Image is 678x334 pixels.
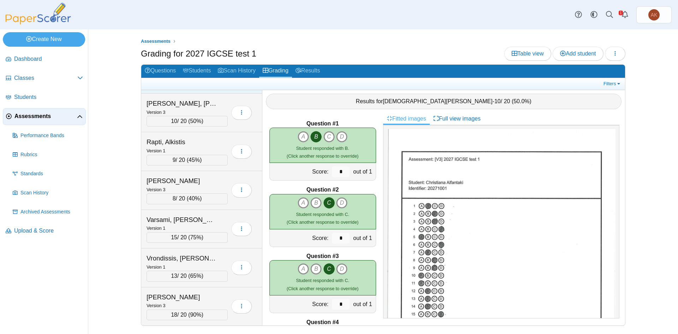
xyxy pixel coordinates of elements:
div: Varsami, [PERSON_NAME] [147,215,217,224]
span: Add student [560,51,596,57]
div: Results for - / 20 ( ) [266,94,622,109]
small: Version 3 [147,303,165,308]
span: [DEMOGRAPHIC_DATA][PERSON_NAME] [383,98,493,104]
a: Results [292,65,323,78]
div: [PERSON_NAME] [147,293,217,302]
a: Alerts [617,7,633,23]
b: Question #4 [307,318,339,326]
small: (Click another response to override) [287,212,358,225]
a: Scan History [214,65,259,78]
span: Classes [14,74,77,82]
div: out of 1 [351,295,375,313]
small: Version 1 [147,148,165,153]
i: A [298,131,309,142]
span: 15 [171,234,177,240]
span: 40% [189,195,200,201]
b: Question #2 [307,186,339,194]
div: out of 1 [351,163,375,180]
i: C [323,263,335,275]
span: Standards [20,170,83,177]
div: out of 1 [351,229,375,247]
a: Students [179,65,214,78]
a: Performance Bands [10,127,86,144]
i: B [310,197,322,209]
div: Score: [270,295,331,313]
span: Dashboard [14,55,83,63]
div: / 20 ( ) [147,193,228,204]
a: Archived Assessments [10,204,86,221]
div: / 20 ( ) [147,155,228,165]
div: Rapti, Alkistis [147,137,217,147]
i: B [310,263,322,275]
span: 50.0% [513,98,529,104]
span: 8 [173,195,176,201]
div: [PERSON_NAME] [147,176,217,186]
span: Assessments [14,112,77,120]
div: / 20 ( ) [147,271,228,281]
a: Full view images [430,113,484,125]
span: Table view [512,51,544,57]
a: Standards [10,165,86,182]
div: / 20 ( ) [147,116,228,127]
a: Students [3,89,86,106]
span: 45% [189,157,200,163]
small: (Click another response to override) [287,278,358,291]
a: Scan History [10,184,86,201]
span: Performance Bands [20,132,83,139]
div: / 20 ( ) [147,310,228,320]
a: Anna Kostouki [636,6,672,23]
span: Anna Kostouki [651,12,658,17]
i: C [323,197,335,209]
span: Student responded with C. [296,212,349,217]
span: 10 [171,118,177,124]
a: Questions [141,65,179,78]
span: 90% [190,312,201,318]
div: Score: [270,229,331,247]
a: Fitted images [383,113,430,125]
span: Students [14,93,83,101]
span: Scan History [20,189,83,197]
span: 65% [190,273,201,279]
div: / 20 ( ) [147,232,228,243]
span: Student responded with B. [296,146,349,151]
b: Question #1 [307,120,339,128]
span: Rubrics [20,151,83,158]
a: Assessments [139,37,172,46]
div: Score: [270,163,331,180]
small: (Click another response to override) [287,146,358,159]
span: 10 [494,98,501,104]
i: B [310,131,322,142]
a: Classes [3,70,86,87]
div: [PERSON_NAME], [PERSON_NAME] [147,99,217,108]
span: 9 [173,157,176,163]
a: Assessments [3,108,86,125]
div: Vrondissis, [PERSON_NAME] [147,254,217,263]
a: PaperScorer [3,19,73,25]
a: Rubrics [10,146,86,163]
span: Upload & Score [14,227,83,235]
span: Assessments [141,39,171,44]
small: Version 3 [147,187,165,192]
a: Filters [602,80,623,87]
span: Student responded with C. [296,278,349,283]
i: D [336,197,347,209]
a: Grading [259,65,292,78]
img: PaperScorer [3,3,73,24]
span: 75% [190,234,201,240]
i: C [323,131,335,142]
h1: Grading for 2027 IGCSE test 1 [141,48,256,60]
i: A [298,263,309,275]
small: Version 3 [147,110,165,115]
a: Dashboard [3,51,86,68]
a: Upload & Score [3,223,86,240]
a: Table view [504,47,551,61]
a: Add student [553,47,603,61]
small: Version 1 [147,264,165,270]
span: Archived Assessments [20,209,83,216]
span: 18 [171,312,177,318]
small: Version 1 [147,225,165,231]
i: A [298,197,309,209]
i: D [336,263,347,275]
span: 13 [171,273,177,279]
span: 50% [190,118,201,124]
